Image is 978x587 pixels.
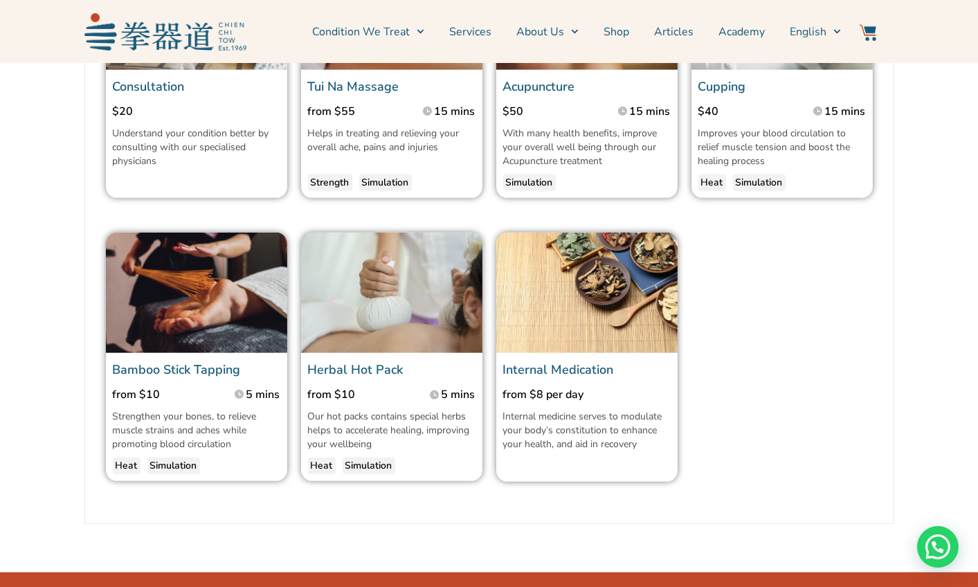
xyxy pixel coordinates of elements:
a: Cupping [698,78,746,95]
p: Improves your blood circulation to relief muscle tension and boost the healing process [698,127,866,168]
span: Simulation [150,459,197,473]
a: Acupuncture [503,78,575,95]
a: Internal Medication [503,361,614,378]
p: Our hot packs contains special herbs helps to accelerate healing, improving your wellbeing [308,410,476,451]
a: Consultation [113,78,185,95]
a: Simulation [359,174,412,191]
p: from $10 [113,386,205,403]
img: Website Icon-03 [860,24,876,41]
nav: Menu [253,15,842,49]
img: Time Grey [618,107,627,116]
p: 15 mins [824,103,865,120]
a: Herbal Hot Pack [308,361,404,378]
a: Heat [113,458,141,474]
a: Strength [308,174,352,191]
span: Simulation [362,176,409,190]
span: Heat [701,176,723,190]
p: 5 mins [246,386,280,403]
p: 5 mins [441,386,475,403]
span: Simulation [345,459,392,473]
img: Time Grey [813,107,822,116]
span: English [790,24,826,40]
a: Simulation [503,174,556,191]
p: Helps in treating and relieving your overall ache, pains and injuries [308,127,476,154]
a: Heat [698,174,726,191]
a: Simulation [147,458,200,474]
a: About Us [516,15,579,49]
span: Simulation [506,176,553,190]
a: Academy [718,15,765,49]
p: Strengthen your bones, to relieve muscle strains and aches while promoting blood circulation [113,410,280,451]
img: Time Grey [423,107,432,116]
p: $40 [698,103,790,120]
a: Shop [604,15,629,49]
a: Bamboo Stick Tapping [113,361,241,378]
p: from $10 [308,386,400,403]
img: Time Grey [235,390,244,399]
span: Heat [116,459,138,473]
a: Articles [654,15,694,49]
p: from $8 per day [503,386,654,403]
p: $50 [503,103,595,120]
a: English [790,15,841,49]
p: With many health benefits, improve your overall well being through our Acupuncture treatment [503,127,671,168]
a: Services [449,15,491,49]
a: Condition We Treat [312,15,424,49]
p: from $55 [308,103,400,120]
span: Heat [311,459,333,473]
img: Time Grey [430,390,439,399]
p: 15 mins [434,103,475,120]
a: Simulation [733,174,786,191]
p: 15 mins [629,103,670,120]
a: Tui Na Massage [308,78,399,95]
a: Simulation [343,458,395,474]
p: $20 [113,103,280,120]
span: Simulation [736,176,783,190]
p: Understand your condition better by consulting with our specialised physicians [113,127,280,168]
span: Strength [311,176,350,190]
p: Internal medicine serves to modulate your body’s constitution to enhance your health, and aid in ... [503,410,671,451]
a: Heat [308,458,336,474]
